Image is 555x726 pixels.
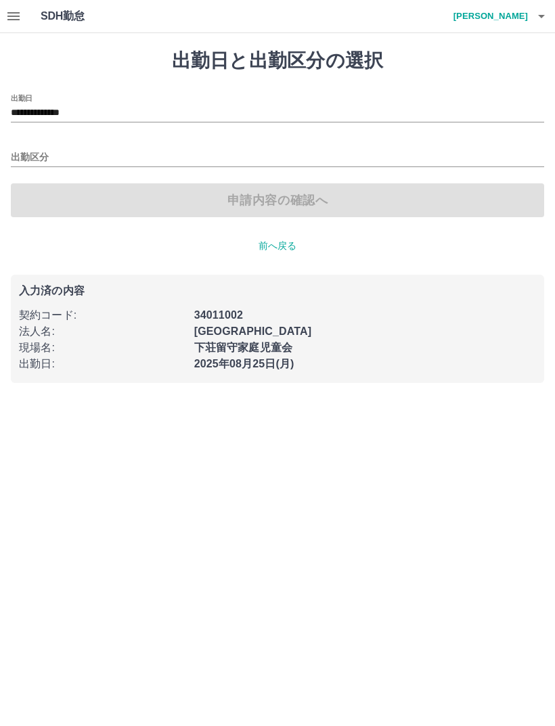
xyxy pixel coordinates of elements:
p: 現場名 : [19,340,186,356]
label: 出勤日 [11,93,32,103]
b: 2025年08月25日(月) [194,358,294,369]
p: 法人名 : [19,323,186,340]
p: 前へ戻る [11,239,544,253]
h1: 出勤日と出勤区分の選択 [11,49,544,72]
p: 出勤日 : [19,356,186,372]
b: 34011002 [194,309,243,321]
b: [GEOGRAPHIC_DATA] [194,325,312,337]
p: 契約コード : [19,307,186,323]
b: 下荘留守家庭児童会 [194,342,292,353]
p: 入力済の内容 [19,286,536,296]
